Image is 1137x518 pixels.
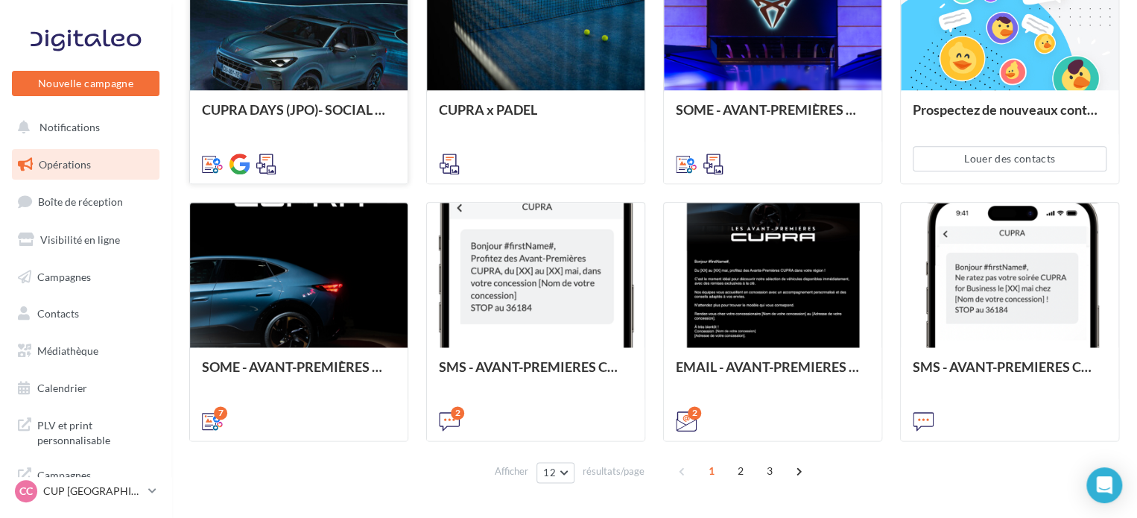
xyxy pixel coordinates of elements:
div: 7 [214,406,227,420]
div: SOME - AVANT-PREMIÈRES CUPRA FOR BUSINESS (VENTES PRIVEES) [676,102,870,132]
a: Calendrier [9,373,162,404]
div: EMAIL - AVANT-PREMIERES CUPRA PART (VENTES PRIVEES) [676,359,870,389]
div: SMS - AVANT-PREMIERES CUPRA FOR BUSINESS (VENTES PRIVEES) [913,359,1106,389]
div: CUPRA x PADEL [439,102,633,132]
a: Contacts [9,298,162,329]
span: Campagnes DataOnDemand [37,465,153,497]
span: Campagnes [37,270,91,282]
a: Opérations [9,149,162,180]
span: Médiathèque [37,344,98,357]
button: 12 [536,462,574,483]
span: Boîte de réception [38,195,123,208]
span: Visibilité en ligne [40,233,120,246]
span: 3 [758,459,782,483]
a: CC CUP [GEOGRAPHIC_DATA] [12,477,159,505]
span: 2 [729,459,753,483]
button: Nouvelle campagne [12,71,159,96]
span: PLV et print personnalisable [37,415,153,447]
span: CC [19,484,33,499]
button: Notifications [9,112,156,143]
div: SOME - AVANT-PREMIÈRES CUPRA PART (VENTES PRIVEES) [202,359,396,389]
a: Boîte de réception [9,186,162,218]
a: Médiathèque [9,335,162,367]
div: 2 [688,406,701,420]
div: CUPRA DAYS (JPO)- SOCIAL MEDIA [202,102,396,132]
a: Campagnes [9,262,162,293]
span: Calendrier [37,382,87,394]
span: résultats/page [583,464,644,478]
span: 12 [543,467,556,478]
a: Campagnes DataOnDemand [9,459,162,503]
button: Louer des contacts [913,146,1106,171]
div: 2 [451,406,464,420]
span: Opérations [39,158,91,171]
span: Afficher [495,464,528,478]
span: Notifications [39,121,100,133]
p: CUP [GEOGRAPHIC_DATA] [43,484,142,499]
span: 1 [700,459,723,483]
a: PLV et print personnalisable [9,409,162,453]
span: Contacts [37,307,79,320]
div: Prospectez de nouveaux contacts [913,102,1106,132]
a: Visibilité en ligne [9,224,162,256]
div: Open Intercom Messenger [1086,467,1122,503]
div: SMS - AVANT-PREMIERES CUPRA PART (VENTES PRIVEES) [439,359,633,389]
